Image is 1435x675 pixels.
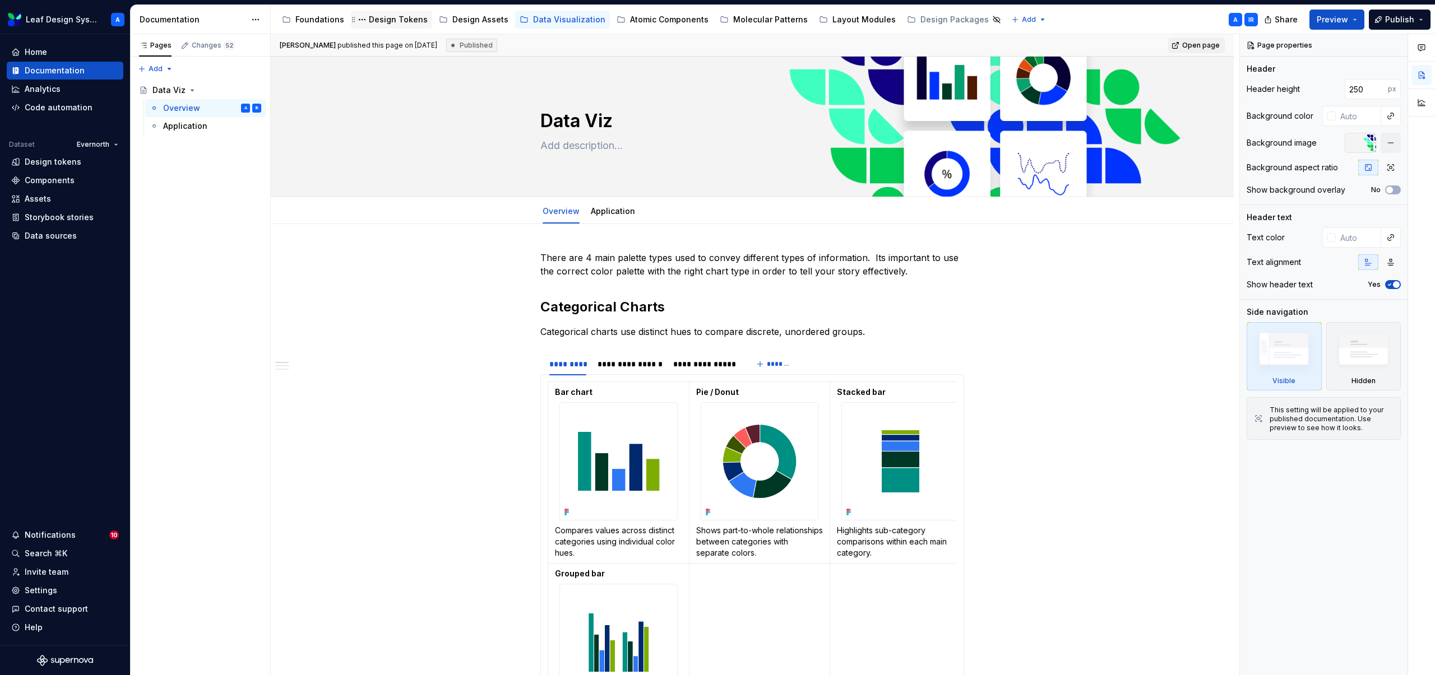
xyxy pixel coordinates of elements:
[1371,185,1381,194] label: No
[7,563,123,581] a: Invite team
[837,387,886,397] strong: Stacked bar
[25,603,88,615] div: Contact support
[369,14,428,25] div: Design Tokens
[1351,376,1376,385] div: Hidden
[25,212,94,223] div: Storybook stories
[540,251,964,278] p: There are 4 main palette types used to convey different types of information. Its important to us...
[1008,12,1050,27] button: Add
[434,11,513,29] a: Design Assets
[1385,14,1414,25] span: Publish
[224,41,235,50] span: 52
[7,62,123,80] a: Documentation
[1326,322,1401,390] div: Hidden
[115,15,120,24] div: A
[77,140,109,149] span: Evernorth
[1317,14,1348,25] span: Preview
[1247,137,1317,148] div: Background image
[540,325,964,338] p: Categorical charts use distinct hues to compare discrete, unordered groups.
[1309,10,1364,30] button: Preview
[7,99,123,117] a: Code automation
[25,622,43,633] div: Help
[25,585,57,596] div: Settings
[7,153,123,171] a: Design tokens
[9,140,35,149] div: Dataset
[37,655,93,666] svg: Supernova Logo
[1247,212,1292,223] div: Header text
[7,227,123,245] a: Data sources
[7,171,123,189] a: Components
[256,103,258,114] div: IR
[555,525,682,558] p: Compares values across distinct categories using individual color hues.
[25,230,77,241] div: Data sources
[25,175,75,186] div: Components
[814,11,900,29] a: Layout Modules
[1345,79,1388,99] input: Auto
[149,64,163,73] span: Add
[1247,184,1345,195] div: Show background overlay
[630,14,709,25] div: Atomic Components
[140,14,246,25] div: Documentation
[25,156,81,167] div: Design tokens
[591,206,635,216] a: Application
[351,11,432,29] a: Design Tokens
[1247,322,1322,390] div: Visible
[1182,41,1220,50] span: Open page
[7,208,123,226] a: Storybook stories
[1247,306,1308,318] div: Side navigation
[145,99,266,117] a: OverviewAIR
[920,14,989,25] div: Design Packages
[696,387,739,397] strong: Pie / Donut
[280,41,336,49] span: [PERSON_NAME]
[7,526,123,544] button: Notifications10
[1168,38,1225,53] a: Open page
[733,14,808,25] div: Molecular Patterns
[1247,63,1275,75] div: Header
[1336,106,1381,126] input: Auto
[1233,15,1238,24] div: A
[452,14,508,25] div: Design Assets
[72,137,123,152] button: Evernorth
[1272,376,1295,385] div: Visible
[842,403,959,520] img: 22f9a2d3-6d3a-4f9e-9c9c-47d7b31291ad.png
[902,11,1006,29] a: Design Packages
[1247,83,1300,95] div: Header height
[25,193,51,204] div: Assets
[109,530,119,539] span: 10
[612,11,713,29] a: Atomic Components
[25,548,67,559] div: Search ⌘K
[555,387,592,397] strong: Bar chart
[1247,110,1313,122] div: Background color
[25,102,92,113] div: Code automation
[696,525,823,558] p: Shows part-to-whole relationships between categories with separate colors.
[277,8,1006,31] div: Page tree
[2,7,128,31] button: Leaf Design SystemA
[701,403,818,520] img: 2755c437-fe35-465f-b880-eba86c75d8ce.png
[25,65,85,76] div: Documentation
[25,83,61,95] div: Analytics
[25,46,47,58] div: Home
[163,120,207,132] div: Application
[533,14,605,25] div: Data Visualization
[25,566,68,578] div: Invite team
[135,61,177,77] button: Add
[540,298,964,316] h2: Categorical Charts
[244,103,247,114] div: A
[543,206,580,216] a: Overview
[7,190,123,208] a: Assets
[26,14,98,25] div: Leaf Design System
[538,108,962,134] textarea: Data Viz
[7,618,123,636] button: Help
[1247,279,1313,290] div: Show header text
[135,81,266,99] a: Data Viz
[715,11,812,29] a: Molecular Patterns
[1247,257,1301,268] div: Text alignment
[1247,232,1285,243] div: Text color
[1248,15,1254,24] div: IR
[277,11,349,29] a: Foundations
[1368,280,1381,289] label: Yes
[152,85,186,96] div: Data Viz
[7,581,123,599] a: Settings
[832,14,896,25] div: Layout Modules
[163,103,200,114] div: Overview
